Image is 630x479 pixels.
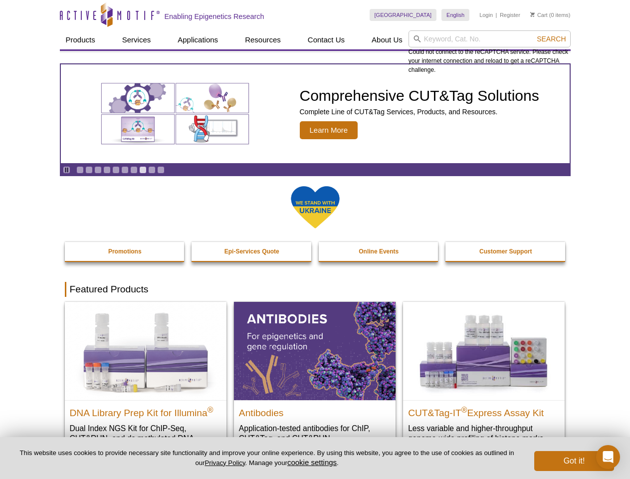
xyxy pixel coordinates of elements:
[208,405,213,414] sup: ®
[70,423,221,454] p: Dual Index NGS Kit for ChIP-Seq, CUT&RUN, and ds methylated DNA assays.
[63,166,70,174] a: Toggle autoplay
[139,166,147,174] a: Go to slide 8
[409,30,571,47] input: Keyword, Cat. No.
[108,248,142,255] strong: Promotions
[205,459,245,467] a: Privacy Policy
[70,403,221,418] h2: DNA Library Prep Kit for Illumina
[100,82,250,145] img: Various genetic charts and diagrams.
[172,30,224,49] a: Applications
[234,302,396,400] img: All Antibodies
[300,88,539,103] h2: Comprehensive CUT&Tag Solutions
[537,35,566,43] span: Search
[16,449,518,468] p: This website uses cookies to provide necessary site functionality and improve your online experie...
[116,30,157,49] a: Services
[61,64,570,163] article: Comprehensive CUT&Tag Solutions
[302,30,351,49] a: Contact Us
[103,166,111,174] a: Go to slide 4
[596,445,620,469] div: Open Intercom Messenger
[319,242,439,261] a: Online Events
[496,9,497,21] li: |
[148,166,156,174] a: Go to slide 9
[370,9,437,21] a: [GEOGRAPHIC_DATA]
[479,11,493,18] a: Login
[408,423,560,444] p: Less variable and higher-throughput genome-wide profiling of histone marks​.
[239,30,287,49] a: Resources
[534,34,569,43] button: Search
[530,12,535,17] img: Your Cart
[85,166,93,174] a: Go to slide 2
[534,451,614,471] button: Got it!
[121,166,129,174] a: Go to slide 6
[112,166,120,174] a: Go to slide 5
[530,11,548,18] a: Cart
[165,12,264,21] h2: Enabling Epigenetics Research
[287,458,337,467] button: cookie settings
[441,9,469,21] a: English
[192,242,312,261] a: Epi-Services Quote
[300,121,358,139] span: Learn More
[76,166,84,174] a: Go to slide 1
[300,107,539,116] p: Complete Line of CUT&Tag Services, Products, and Resources.
[234,302,396,453] a: All Antibodies Antibodies Application-tested antibodies for ChIP, CUT&Tag, and CUT&RUN.
[461,405,467,414] sup: ®
[60,30,101,49] a: Products
[65,282,566,297] h2: Featured Products
[224,248,279,255] strong: Epi-Services Quote
[500,11,520,18] a: Register
[157,166,165,174] a: Go to slide 10
[130,166,138,174] a: Go to slide 7
[65,242,186,261] a: Promotions
[359,248,399,255] strong: Online Events
[403,302,565,400] img: CUT&Tag-IT® Express Assay Kit
[530,9,571,21] li: (0 items)
[479,248,532,255] strong: Customer Support
[403,302,565,453] a: CUT&Tag-IT® Express Assay Kit CUT&Tag-IT®Express Assay Kit Less variable and higher-throughput ge...
[239,403,391,418] h2: Antibodies
[290,185,340,230] img: We Stand With Ukraine
[408,403,560,418] h2: CUT&Tag-IT Express Assay Kit
[409,30,571,74] div: Could not connect to the reCAPTCHA service. Please check your internet connection and reload to g...
[65,302,226,463] a: DNA Library Prep Kit for Illumina DNA Library Prep Kit for Illumina® Dual Index NGS Kit for ChIP-...
[239,423,391,444] p: Application-tested antibodies for ChIP, CUT&Tag, and CUT&RUN.
[366,30,409,49] a: About Us
[65,302,226,400] img: DNA Library Prep Kit for Illumina
[445,242,566,261] a: Customer Support
[61,64,570,163] a: Various genetic charts and diagrams. Comprehensive CUT&Tag Solutions Complete Line of CUT&Tag Ser...
[94,166,102,174] a: Go to slide 3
